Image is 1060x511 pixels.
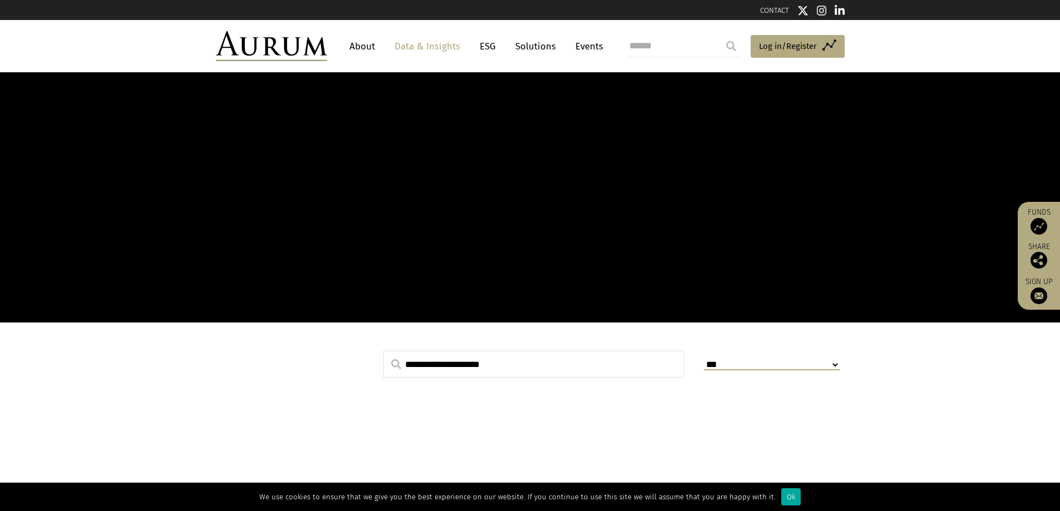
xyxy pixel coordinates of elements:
[1023,243,1054,269] div: Share
[760,6,789,14] a: CONTACT
[1031,252,1047,269] img: Share this post
[391,359,401,369] img: search.svg
[1031,287,1047,304] img: Sign up to our newsletter
[474,36,501,57] a: ESG
[1023,207,1054,235] a: Funds
[389,36,466,57] a: Data & Insights
[797,5,808,16] img: Twitter icon
[817,5,827,16] img: Instagram icon
[781,488,801,505] div: Ok
[570,36,603,57] a: Events
[1023,277,1054,304] a: Sign up
[751,35,845,58] a: Log in/Register
[344,36,381,57] a: About
[1031,218,1047,235] img: Access Funds
[720,35,742,57] input: Submit
[759,39,817,53] span: Log in/Register
[216,31,327,61] img: Aurum
[835,5,845,16] img: Linkedin icon
[510,36,561,57] a: Solutions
